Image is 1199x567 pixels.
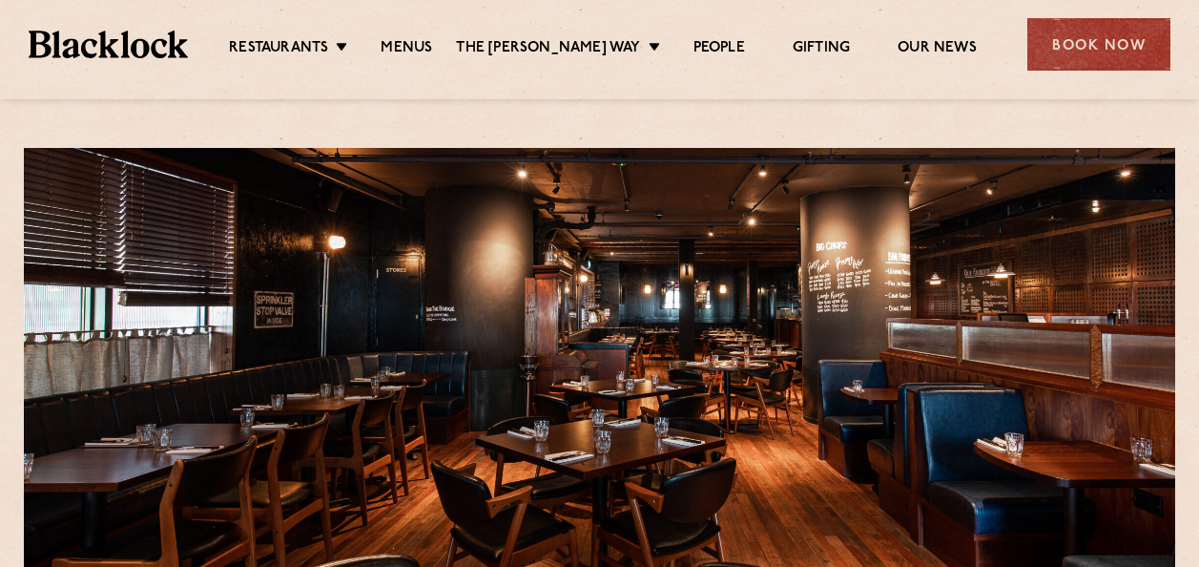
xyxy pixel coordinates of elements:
[1027,18,1170,71] div: Book Now
[456,39,640,60] a: The [PERSON_NAME] Way
[381,39,432,60] a: Menus
[693,39,745,60] a: People
[29,31,188,57] img: BL_Textured_Logo-footer-cropped.svg
[229,39,328,60] a: Restaurants
[898,39,977,60] a: Our News
[793,39,850,60] a: Gifting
